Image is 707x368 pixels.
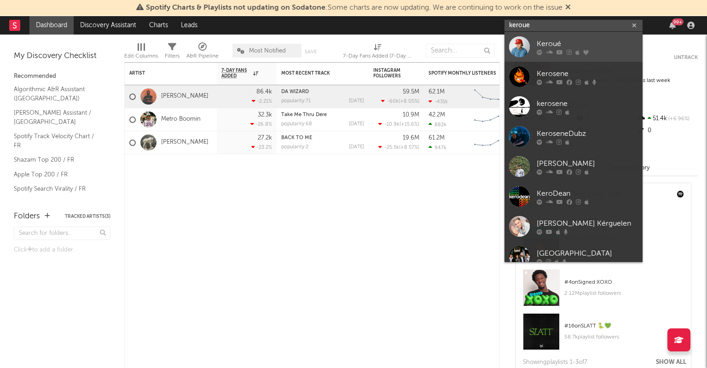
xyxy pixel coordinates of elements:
div: popularity: 68 [281,122,312,127]
div: Edit Columns [124,39,158,66]
div: Kerosene [537,68,638,79]
div: A&R Pipeline [186,39,219,66]
div: 99 + [672,18,684,25]
a: [PERSON_NAME] Assistant / [GEOGRAPHIC_DATA] [14,108,101,127]
div: [GEOGRAPHIC_DATA] [537,248,638,259]
div: -26.8 % [250,121,272,127]
a: [PERSON_NAME] [161,93,209,100]
span: +8.05 % [400,99,418,104]
span: -60k [387,99,399,104]
div: Spotify Monthly Listeners [429,70,498,76]
a: DA WIZARD [281,89,309,94]
div: 27.2k [258,135,272,141]
div: ( ) [378,144,419,150]
a: Discovery Assistant [74,16,143,35]
div: 19.6M [403,135,419,141]
div: 58.7k playlist followers [564,332,684,343]
span: -10.9k [384,122,400,127]
a: Leads [174,16,204,35]
a: Take Me Thru Dere [281,112,327,117]
div: BACK TO ME [281,135,364,140]
div: popularity: 71 [281,99,311,104]
div: My Discovery Checklist [14,51,110,62]
div: 61.2M [429,135,445,141]
div: [DATE] [349,122,364,127]
div: Click to add a folder. [14,245,110,256]
div: ( ) [381,98,419,104]
div: DA WIZARD [281,89,364,94]
a: Spotify Track Velocity Chart / FR [14,131,101,150]
div: 62.1M [429,89,445,95]
div: kerosene [537,98,638,109]
a: #16onSLATT 🐍💚58.7kplaylist followers [516,313,691,357]
button: Save [305,49,317,54]
div: ( ) [378,121,419,127]
svg: Chart title [470,108,511,131]
input: Search for artists [504,20,643,31]
div: 7-Day Fans Added (7-Day Fans Added) [343,39,412,66]
svg: Chart title [470,131,511,154]
div: 7-Day Fans Added (7-Day Fans Added) [343,51,412,62]
div: A&R Pipeline [186,51,219,62]
a: [PERSON_NAME] [504,152,643,181]
div: [DATE] [349,99,364,104]
div: KeroseneDubz [537,128,638,139]
input: Search... [426,44,495,58]
div: Filters [165,51,180,62]
div: Artist [129,70,198,76]
div: 10.9M [403,112,419,118]
span: -25.5k [384,145,399,150]
a: [GEOGRAPHIC_DATA] [504,241,643,271]
div: Folders [14,211,40,222]
a: Shazam Top 200 / FR [14,155,101,165]
div: 0 [637,125,698,137]
a: [PERSON_NAME] Kérguelen [504,211,643,241]
a: Metro Boomin [161,116,201,123]
a: Apple Top 200 / FR [14,169,101,180]
span: Spotify Charts & Playlists not updating on Sodatone [146,4,325,12]
button: Tracked Artists(3) [65,214,110,219]
a: Keroué [504,32,643,62]
div: Showing playlist s 1- 3 of 7 [523,357,587,368]
span: +8.57 % [400,145,418,150]
button: Untrack [674,53,698,62]
a: Algorithmic A&R Assistant ([GEOGRAPHIC_DATA]) [14,84,101,103]
a: KeroDean [504,181,643,211]
div: Filters [165,39,180,66]
div: KeroDean [537,188,638,199]
div: [PERSON_NAME] [537,158,638,169]
button: Show All [656,359,686,365]
div: Recommended [14,71,110,82]
div: -23.2 % [251,144,272,150]
a: BACK TO ME [281,135,312,140]
div: 947k [429,145,446,151]
a: Charts [143,16,174,35]
a: Kerosene [504,62,643,92]
div: Keroué [537,38,638,49]
div: 32.3k [258,112,272,118]
div: Instagram Followers [373,68,406,79]
a: [PERSON_NAME] [161,139,209,146]
span: +6.96 % [667,117,690,122]
div: popularity: 2 [281,145,308,150]
div: # 4 on Signed XOXO [564,277,684,288]
div: -2.21 % [252,98,272,104]
span: : Some charts are now updating. We are continuing to work on the issue [146,4,562,12]
button: 99+ [669,22,676,29]
span: Most Notified [249,48,286,54]
div: 2.12M playlist followers [564,288,684,299]
div: Most Recent Track [281,70,350,76]
div: 59.5M [403,89,419,95]
div: Take Me Thru Dere [281,112,364,117]
div: -431k [429,99,448,105]
a: Dashboard [29,16,74,35]
input: Search for folders... [14,227,110,240]
a: #4onSigned XOXO2.12Mplaylist followers [516,269,691,313]
span: +15.6 % [401,122,418,127]
div: # 16 on SLATT 🐍💚 [564,321,684,332]
div: 882k [429,122,446,128]
div: 51.4k [637,113,698,125]
div: 86.4k [256,89,272,95]
a: Spotify Search Virality / FR [14,184,101,194]
div: [PERSON_NAME] Kérguelen [537,218,638,229]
